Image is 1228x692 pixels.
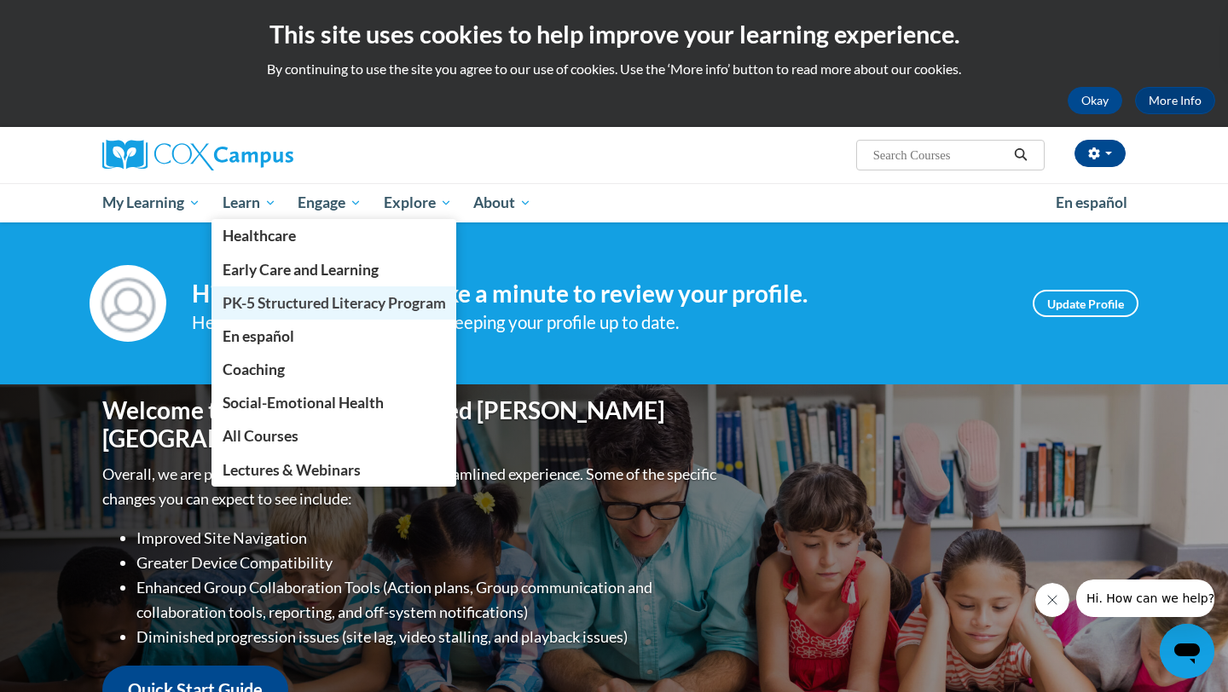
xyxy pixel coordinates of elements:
span: En español [1056,193,1127,211]
div: Main menu [77,183,1151,222]
li: Greater Device Compatibility [136,551,721,575]
span: En español [223,327,294,345]
span: Lectures & Webinars [223,461,361,479]
span: Healthcare [223,227,296,245]
a: Coaching [211,353,457,386]
a: Healthcare [211,219,457,252]
a: En español [211,320,457,353]
button: Search [1008,145,1034,165]
span: Coaching [223,360,285,378]
h2: This site uses cookies to help improve your learning experience. [13,17,1215,51]
a: Update Profile [1033,290,1138,317]
span: Engage [298,193,362,213]
a: Early Care and Learning [211,253,457,286]
a: En español [1045,185,1138,221]
a: Explore [373,183,463,222]
img: Cox Campus [102,140,293,170]
a: Engage [287,183,373,222]
iframe: Close message [1035,583,1069,617]
span: All Courses [223,427,298,445]
span: My Learning [102,193,200,213]
a: Social-Emotional Health [211,386,457,419]
li: Improved Site Navigation [136,526,721,551]
a: PK-5 Structured Literacy Program [211,286,457,320]
iframe: Message from company [1076,580,1214,617]
button: Account Settings [1074,140,1126,167]
span: About [473,193,531,213]
input: Search Courses [872,145,1008,165]
a: All Courses [211,419,457,453]
a: My Learning [91,183,211,222]
button: Okay [1068,87,1122,114]
iframe: Button to launch messaging window [1160,624,1214,678]
img: Profile Image [90,265,166,342]
div: Help improve your experience by keeping your profile up to date. [192,309,1007,337]
h4: Hi [PERSON_NAME]! Take a minute to review your profile. [192,280,1007,309]
span: PK-5 Structured Literacy Program [223,294,446,312]
a: More Info [1135,87,1215,114]
span: Social-Emotional Health [223,394,384,412]
span: Early Care and Learning [223,261,379,279]
li: Diminished progression issues (site lag, video stalling, and playback issues) [136,625,721,649]
h1: Welcome to the new and improved [PERSON_NAME][GEOGRAPHIC_DATA] [102,396,721,453]
li: Enhanced Group Collaboration Tools (Action plans, Group communication and collaboration tools, re... [136,575,721,625]
span: Explore [384,193,452,213]
p: By continuing to use the site you agree to our use of cookies. Use the ‘More info’ button to read... [13,60,1215,78]
a: Cox Campus [102,140,426,170]
p: Overall, we are proud to provide you with a more streamlined experience. Some of the specific cha... [102,462,721,511]
span: Learn [223,193,276,213]
a: Learn [211,183,287,222]
a: Lectures & Webinars [211,453,457,487]
a: About [463,183,543,222]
